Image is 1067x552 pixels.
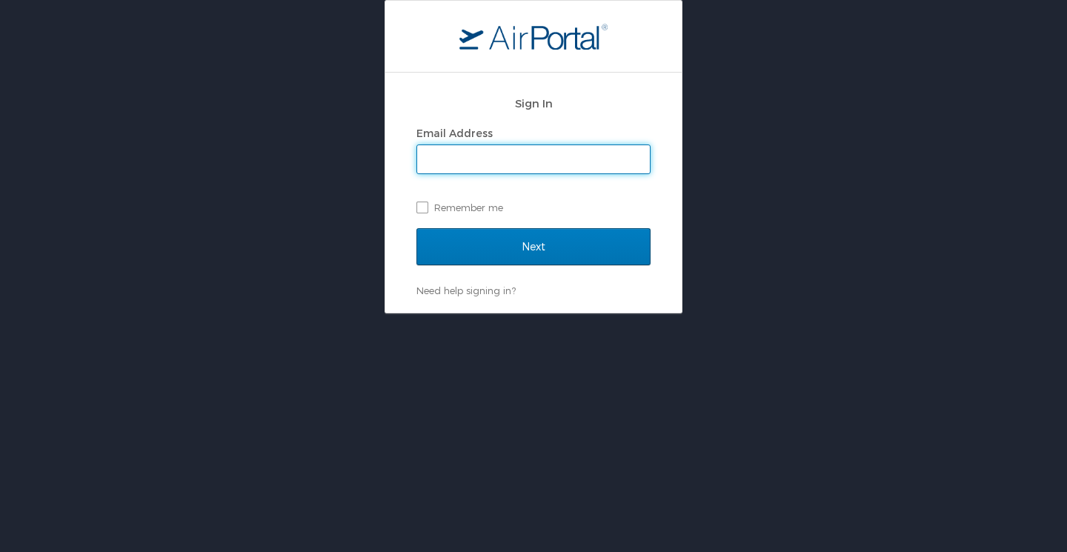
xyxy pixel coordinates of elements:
label: Email Address [416,127,493,139]
img: logo [459,23,608,50]
input: Next [416,228,651,265]
h2: Sign In [416,95,651,112]
label: Remember me [416,196,651,219]
a: Need help signing in? [416,285,516,296]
